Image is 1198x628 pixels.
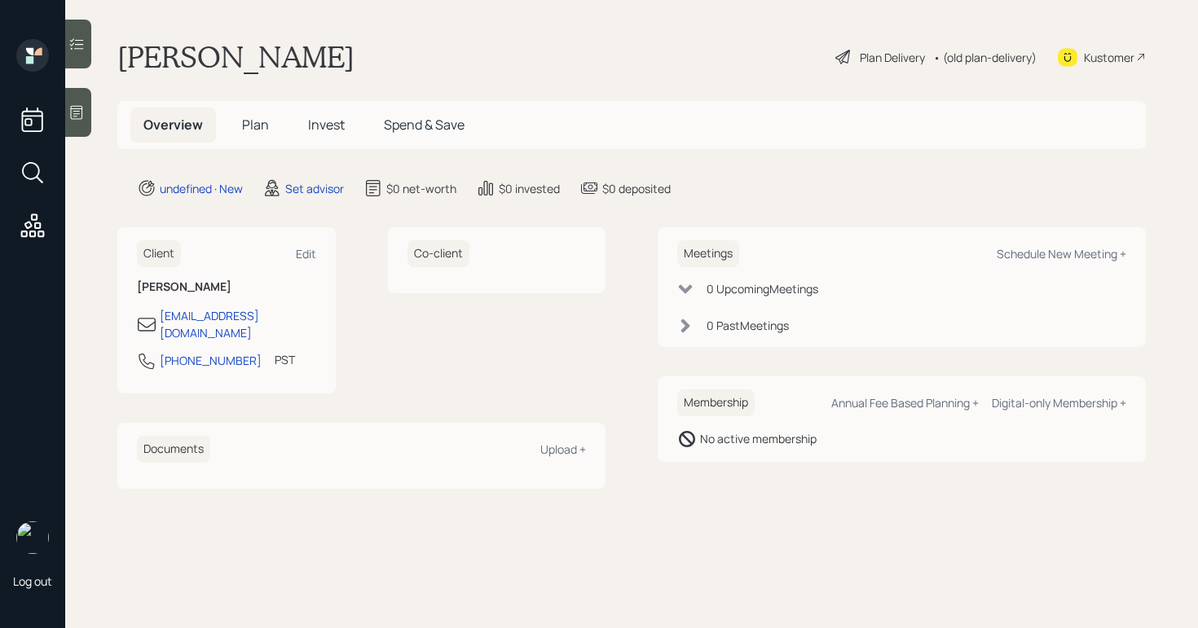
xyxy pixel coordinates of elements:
span: Spend & Save [384,116,465,134]
div: [PHONE_NUMBER] [160,352,262,369]
h6: [PERSON_NAME] [137,280,316,294]
div: Upload + [540,441,586,457]
h6: Co-client [407,240,469,267]
span: Invest [308,116,345,134]
div: Schedule New Meeting + [997,246,1126,261]
span: Plan [242,116,269,134]
div: Annual Fee Based Planning + [831,395,979,411]
div: Kustomer [1084,49,1134,66]
h6: Documents [137,436,210,463]
div: Set advisor [285,180,344,197]
div: [EMAIL_ADDRESS][DOMAIN_NAME] [160,307,316,341]
h6: Meetings [677,240,739,267]
div: 0 Upcoming Meeting s [707,280,818,297]
div: No active membership [700,430,817,447]
div: Log out [13,573,52,589]
div: Edit [296,246,316,261]
div: Plan Delivery [860,49,925,66]
div: $0 net-worth [386,180,456,197]
h1: [PERSON_NAME] [117,39,355,75]
img: retirable_logo.png [16,521,49,554]
div: undefined · New [160,180,243,197]
div: $0 invested [499,180,560,197]
div: 0 Past Meeting s [707,317,789,334]
h6: Client [137,240,181,267]
div: PST [275,351,295,368]
div: $0 deposited [602,180,671,197]
div: Digital-only Membership + [992,395,1126,411]
span: Overview [143,116,203,134]
div: • (old plan-delivery) [933,49,1037,66]
h6: Membership [677,389,755,416]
